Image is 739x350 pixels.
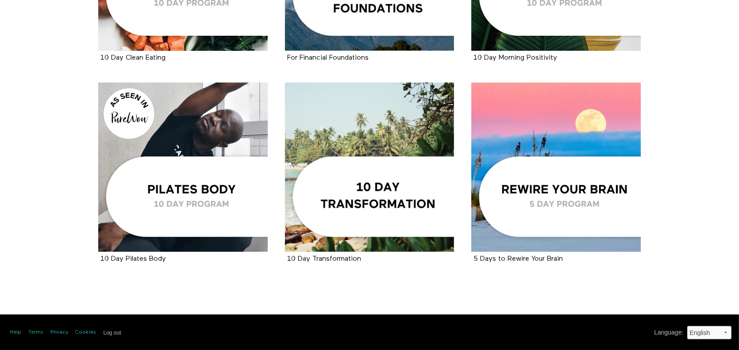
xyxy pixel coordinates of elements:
strong: 10 Day Pilates Body [100,255,166,262]
label: Language : [654,328,683,337]
a: Cookies [76,329,96,336]
strong: 10 Day Transformation [287,255,361,262]
a: 10 Day Transformation [287,255,361,262]
a: 10 Day Morning Positivity [473,54,557,61]
strong: 5 Days to Rewire Your Brain [473,255,563,262]
a: Help [10,329,22,336]
a: 10 Day Transformation [285,83,454,252]
a: For Financial Foundations [287,54,369,61]
a: 10 Day Pilates Body [98,83,268,252]
input: Log out [104,330,121,336]
a: Terms [29,329,44,336]
a: Privacy [51,329,69,336]
a: 10 Day Pilates Body [100,255,166,262]
a: 5 Days to Rewire Your Brain [471,83,641,252]
a: 5 Days to Rewire Your Brain [473,255,563,262]
a: 10 Day Clean Eating [100,54,166,61]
